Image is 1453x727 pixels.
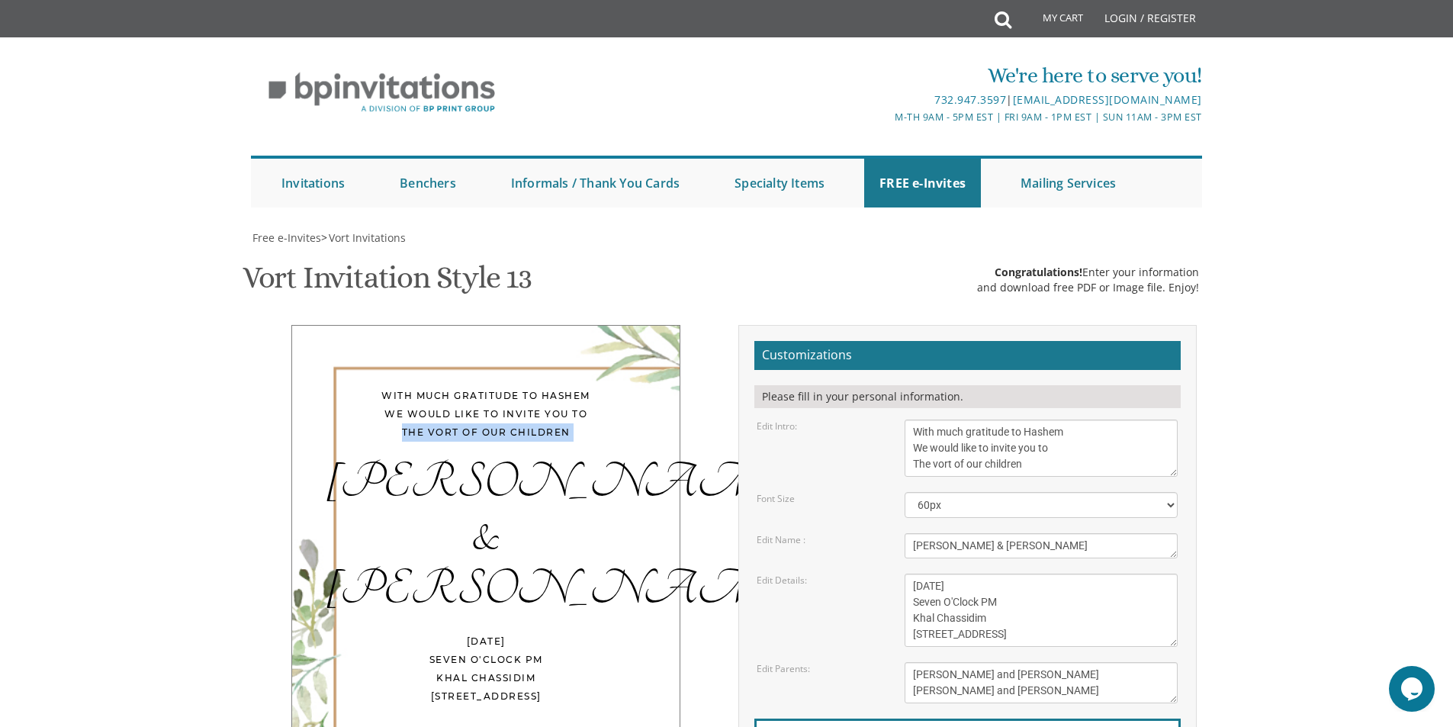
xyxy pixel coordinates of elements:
span: Free e-Invites [252,230,321,245]
a: Free e-Invites [251,230,321,245]
span: Vort Invitations [329,230,406,245]
div: M-Th 9am - 5pm EST | Fri 9am - 1pm EST | Sun 11am - 3pm EST [569,109,1202,125]
div: With much gratitude to Hashem We would like to invite you to The vort of our children [323,387,649,442]
label: Font Size [757,492,795,505]
div: and download free PDF or Image file. Enjoy! [977,280,1199,295]
label: Edit Name : [757,533,805,546]
textarea: [PERSON_NAME] & [PERSON_NAME] [905,533,1178,558]
a: Specialty Items [719,159,840,207]
a: Invitations [266,159,360,207]
div: Enter your information [977,265,1199,280]
textarea: With much gratitude to Hashem We would like to invite you to The vort of our children [905,420,1178,477]
div: [PERSON_NAME] & [PERSON_NAME] [323,457,649,617]
label: Edit Parents: [757,662,810,675]
label: Edit Details: [757,574,807,587]
div: [DATE] Seven O'Clock PM Khal Chassidim [STREET_ADDRESS] [323,632,649,706]
div: | [569,91,1202,109]
a: Mailing Services [1005,159,1131,207]
a: Benchers [384,159,471,207]
div: Please fill in your personal information. [754,385,1181,408]
label: Edit Intro: [757,420,797,433]
a: FREE e-Invites [864,159,981,207]
a: [EMAIL_ADDRESS][DOMAIN_NAME] [1013,92,1202,107]
a: Informals / Thank You Cards [496,159,695,207]
a: Vort Invitations [327,230,406,245]
h2: Customizations [754,341,1181,370]
a: My Cart [1010,2,1094,40]
img: BP Invitation Loft [251,61,513,124]
textarea: [DATE] Seven O'Clock PM Khal Chassidim [STREET_ADDRESS] [905,574,1178,647]
a: 732.947.3597 [934,92,1006,107]
iframe: chat widget [1389,666,1438,712]
textarea: [PERSON_NAME] and [PERSON_NAME] [PERSON_NAME] and [PERSON_NAME] [905,662,1178,703]
span: Congratulations! [995,265,1082,279]
h1: Vort Invitation Style 13 [243,261,532,306]
div: We're here to serve you! [569,60,1202,91]
span: > [321,230,406,245]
